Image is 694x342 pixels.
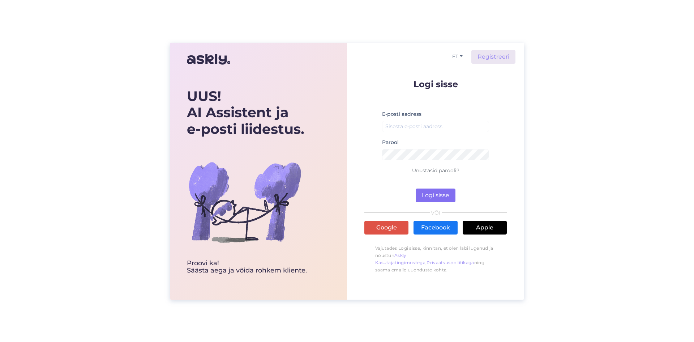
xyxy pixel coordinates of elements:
[427,260,474,265] a: Privaatsuspoliitikaga
[382,110,421,118] label: E-posti aadress
[187,51,230,68] img: Askly
[449,51,466,62] button: ET
[364,80,507,89] p: Logi sisse
[187,144,303,260] img: bg-askly
[375,253,425,265] a: Askly Kasutajatingimustega
[187,260,307,274] div: Proovi ka! Säästa aega ja võida rohkem kliente.
[382,139,399,146] label: Parool
[412,167,459,174] a: Unustasid parooli?
[414,221,458,235] a: Facebook
[364,241,507,277] p: Vajutades Logi sisse, kinnitan, et olen läbi lugenud ja nõustun , ning saama emaile uuenduste kohta.
[364,221,408,235] a: Google
[463,221,507,235] a: Apple
[430,210,442,215] span: VÕI
[471,50,515,64] a: Registreeri
[416,189,455,202] button: Logi sisse
[187,88,307,138] div: UUS! AI Assistent ja e-posti liidestus.
[382,121,489,132] input: Sisesta e-posti aadress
